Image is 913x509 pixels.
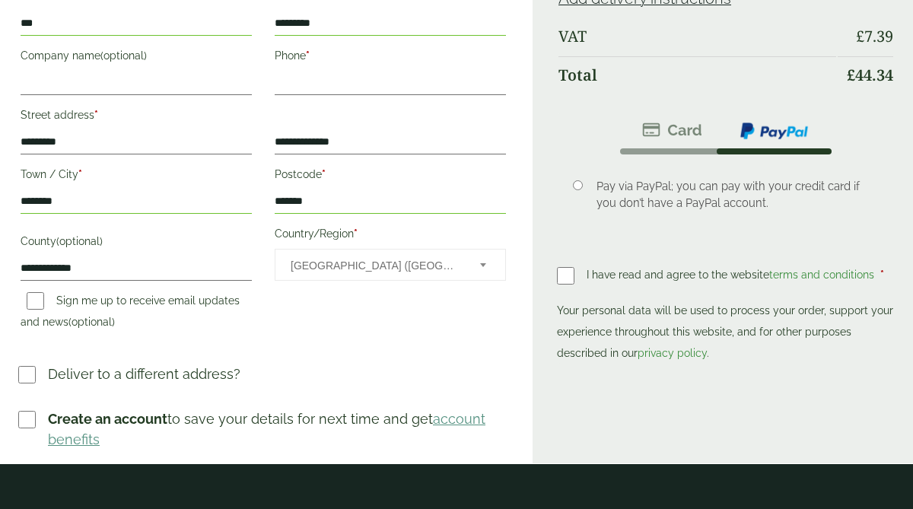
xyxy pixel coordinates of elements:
[558,18,836,55] th: VAT
[306,49,310,62] abbr: required
[48,364,240,384] p: Deliver to a different address?
[21,164,252,189] label: Town / City
[48,409,508,450] p: to save your details for next time and get
[856,26,893,46] bdi: 7.39
[21,104,252,130] label: Street address
[856,26,864,46] span: £
[847,65,855,85] span: £
[291,250,460,282] span: United Kingdom (UK)
[78,168,82,180] abbr: required
[275,45,506,71] label: Phone
[557,300,895,364] p: Your personal data will be used to process your order, support your experience throughout this we...
[642,121,702,139] img: stripe.png
[354,227,358,240] abbr: required
[56,235,103,247] span: (optional)
[27,292,44,310] input: Sign me up to receive email updates and news(optional)
[21,231,252,256] label: County
[100,49,147,62] span: (optional)
[21,45,252,71] label: Company name
[94,109,98,121] abbr: required
[322,168,326,180] abbr: required
[769,269,874,281] a: terms and conditions
[48,411,167,427] strong: Create an account
[275,249,506,281] span: Country/Region
[739,121,810,141] img: ppcp-gateway.png
[587,269,877,281] span: I have read and agree to the website
[847,65,893,85] bdi: 44.34
[21,294,240,332] label: Sign me up to receive email updates and news
[596,178,872,212] p: Pay via PayPal; you can pay with your credit card if you don’t have a PayPal account.
[68,316,115,328] span: (optional)
[275,223,506,249] label: Country/Region
[638,347,707,359] a: privacy policy
[557,368,895,402] iframe: PayPal
[880,269,884,281] abbr: required
[558,56,836,94] th: Total
[275,164,506,189] label: Postcode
